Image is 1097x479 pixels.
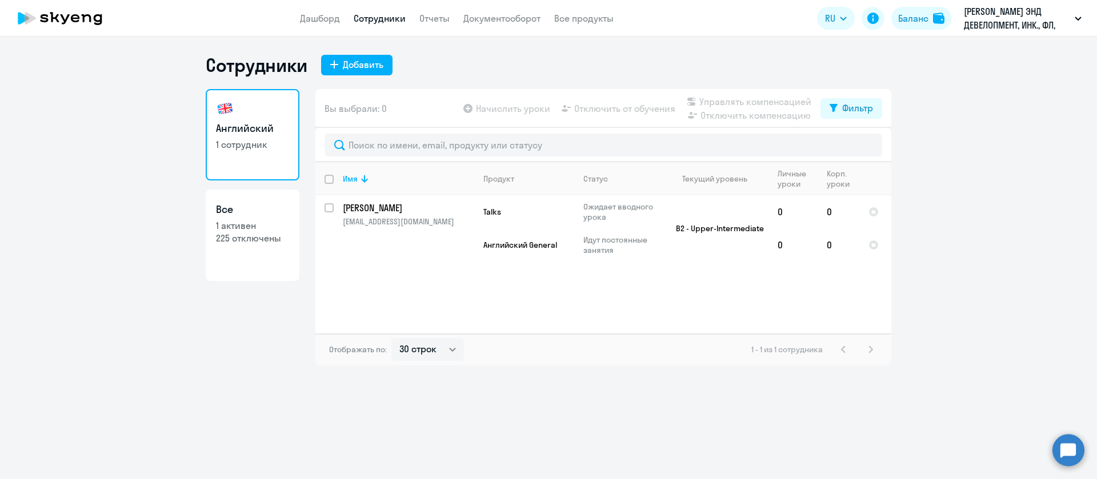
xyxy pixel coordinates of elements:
[964,5,1070,32] p: [PERSON_NAME] ЭНД ДЕВЕЛОПМЕНТ, ИНК., ФЛ, Алаин Армения
[825,11,835,25] span: RU
[354,13,406,24] a: Сотрудники
[751,344,823,355] span: 1 - 1 из 1 сотрудника
[325,102,387,115] span: Вы выбрали: 0
[216,138,289,151] p: 1 сотрудник
[671,174,768,184] div: Текущий уровень
[483,240,557,250] span: Английский General
[206,190,299,281] a: Все1 активен225 отключены
[343,202,474,214] a: [PERSON_NAME]
[343,174,358,184] div: Имя
[583,202,662,222] p: Ожидает вводного урока
[206,89,299,180] a: Английский1 сотрудник
[778,168,817,189] div: Личные уроки
[419,13,450,24] a: Отчеты
[898,11,928,25] div: Баланс
[300,13,340,24] a: Дашборд
[483,207,501,217] span: Talks
[842,101,873,115] div: Фильтр
[329,344,387,355] span: Отображать по:
[463,13,541,24] a: Документооборот
[958,5,1087,32] button: [PERSON_NAME] ЭНД ДЕВЕЛОПМЕНТ, ИНК., ФЛ, Алаин Армения
[817,7,855,30] button: RU
[343,202,472,214] p: [PERSON_NAME]
[554,13,614,24] a: Все продукты
[682,174,747,184] div: Текущий уровень
[818,195,859,228] td: 0
[216,232,289,244] p: 225 отключены
[216,219,289,232] p: 1 активен
[891,7,951,30] button: Балансbalance
[933,13,944,24] img: balance
[827,168,859,189] div: Корп. уроки
[206,54,307,77] h1: Сотрудники
[583,235,662,255] p: Идут постоянные занятия
[343,216,474,227] p: [EMAIL_ADDRESS][DOMAIN_NAME]
[321,55,393,75] button: Добавить
[768,228,818,261] td: 0
[343,58,383,71] div: Добавить
[768,195,818,228] td: 0
[216,121,289,136] h3: Английский
[216,202,289,217] h3: Все
[818,228,859,261] td: 0
[343,174,474,184] div: Имя
[820,98,882,119] button: Фильтр
[583,174,608,184] div: Статус
[483,174,514,184] div: Продукт
[662,195,768,261] td: B2 - Upper-Intermediate
[325,134,882,156] input: Поиск по имени, email, продукту или статусу
[216,99,234,118] img: english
